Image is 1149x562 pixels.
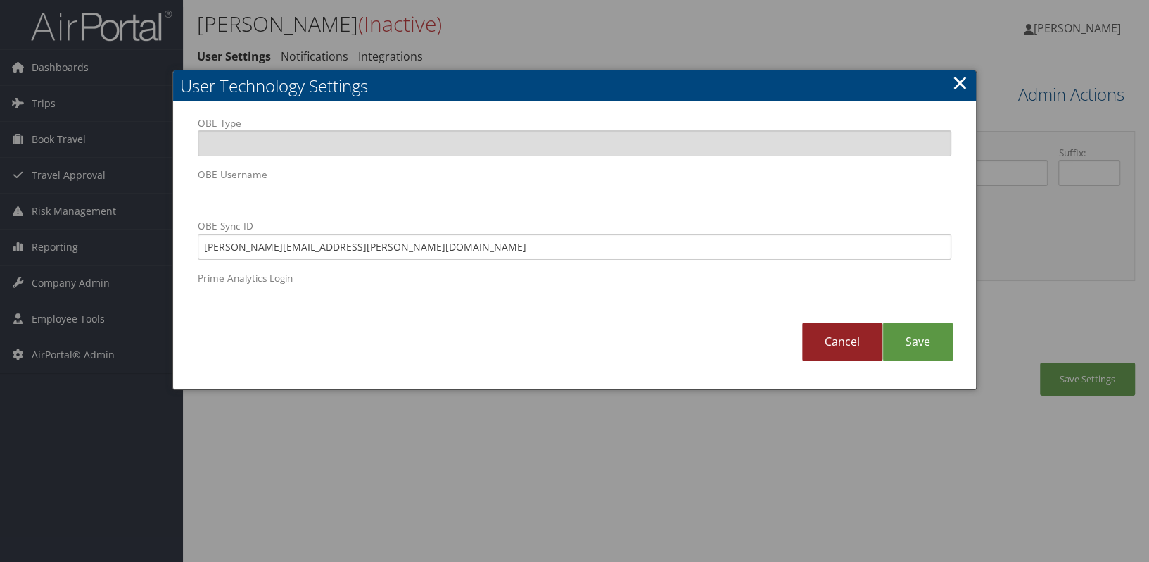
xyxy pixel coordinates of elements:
input: OBE Sync ID [198,234,951,260]
label: OBE Type [198,116,951,156]
label: Prime Analytics Login [198,271,951,311]
a: Close [952,68,968,96]
a: Cancel [802,323,882,361]
label: OBE Username [198,168,951,208]
a: Save [882,323,953,361]
h2: User Technology Settings [173,70,976,101]
label: OBE Sync ID [198,219,951,259]
input: OBE Type [198,130,951,156]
